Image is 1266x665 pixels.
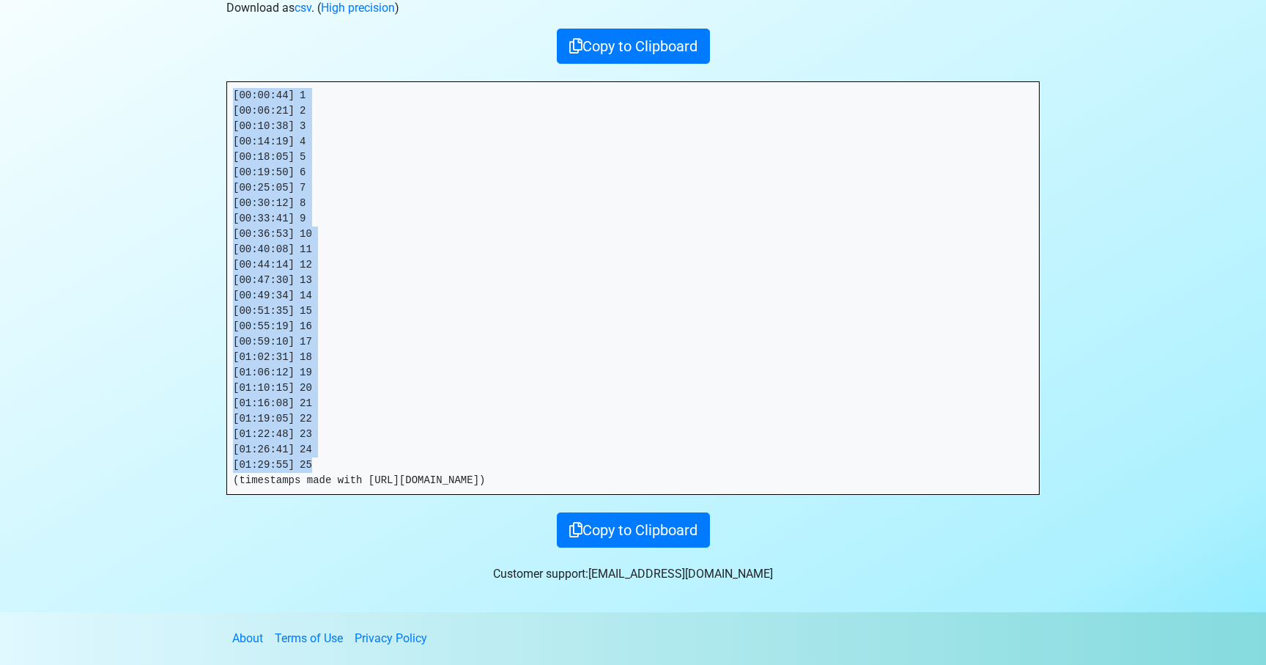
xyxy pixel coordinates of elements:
a: About [232,631,263,645]
a: High precision [321,1,395,15]
a: Privacy Policy [355,631,427,645]
button: Copy to Clipboard [557,29,710,64]
iframe: Drift Widget Chat Controller [1193,592,1248,647]
pre: [00:00:44] 1 [00:06:21] 2 [00:10:38] 3 [00:14:19] 4 [00:18:05] 5 [00:19:50] 6 [00:25:05] 7 [00:30... [227,82,1039,494]
a: Terms of Use [275,631,343,645]
button: Copy to Clipboard [557,512,710,548]
a: csv [295,1,311,15]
